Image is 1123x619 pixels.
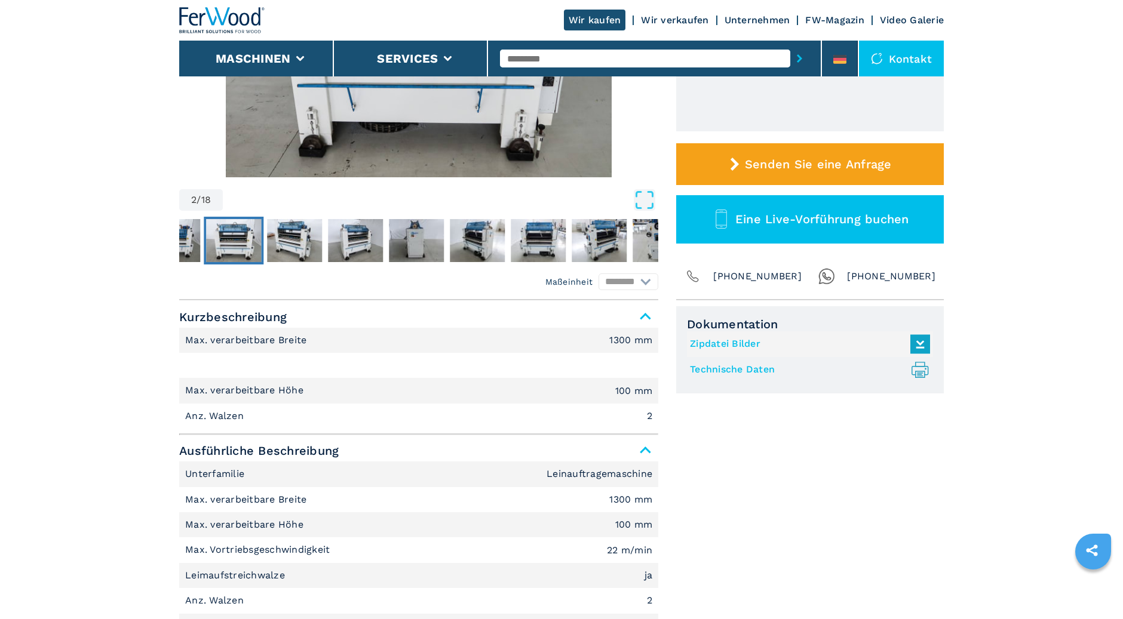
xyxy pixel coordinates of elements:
[204,217,263,264] button: Go to Slide 2
[690,334,924,354] a: Zipdatei Bilder
[847,268,935,285] span: [PHONE_NUMBER]
[328,219,383,262] img: 9cb4ffad1bd31a139ef47a8226328de8
[609,335,652,345] em: 1300 mm
[676,195,944,244] button: Eine Live-Vorführung buchen
[185,334,310,347] p: Max. verarbeitbare Breite
[511,219,566,262] img: 4a4547d321646e32492165f325bf2067
[547,469,652,479] em: Leinauftragemaschine
[185,493,310,506] p: Max. verarbeitbare Breite
[645,571,653,580] em: ja
[647,596,652,605] em: 2
[676,143,944,185] button: Senden Sie eine Anfrage
[572,219,627,262] img: 8fbcaf247558e4d958eaad125f96cb27
[630,217,690,264] button: Go to Slide 9
[265,217,324,264] button: Go to Slide 3
[713,268,802,285] span: [PHONE_NUMBER]
[647,411,652,421] em: 2
[641,14,708,26] a: Wir verkaufen
[143,217,202,264] button: Go to Slide 1
[871,53,883,64] img: Kontakt
[197,195,201,205] span: /
[685,268,701,285] img: Phone
[179,440,658,461] span: Ausführliche Beschreibung
[545,276,593,288] em: Maßeinheit
[267,219,322,262] img: 543b1c61c3540208dc4d9ef776815d3e
[377,51,438,66] button: Services
[216,51,290,66] button: Maschinen
[179,306,658,328] span: Kurzbeschreibung
[508,217,568,264] button: Go to Slide 7
[615,520,653,529] em: 100 mm
[790,45,809,72] button: submit-button
[859,41,944,76] div: Kontakt
[609,495,652,504] em: 1300 mm
[447,217,507,264] button: Go to Slide 6
[569,217,629,264] button: Go to Slide 8
[735,212,909,226] span: Eine Live-Vorführung buchen
[690,360,924,380] a: Technische Daten
[201,195,211,205] span: 18
[185,409,247,423] p: Anz. Walzen
[386,217,446,264] button: Go to Slide 5
[818,268,835,285] img: Whatsapp
[1077,535,1107,565] a: sharethis
[226,189,655,211] button: Open Fullscreen
[185,518,306,531] p: Max. verarbeitbare Höhe
[326,217,385,264] button: Go to Slide 4
[687,317,933,331] span: Dokumentation
[185,467,247,481] p: Unterfamilie
[185,543,333,556] p: Max. Vortriebsgeschwindigkeit
[179,7,265,33] img: Ferwood
[633,219,688,262] img: 189b8a4fc5d25a559b27377a0b2a3ccd
[615,386,653,396] em: 100 mm
[206,219,261,262] img: fb7777e9de2f82b7062e47cb756990a1
[145,219,200,262] img: 22c0b624fab3b31e92115251825a210a
[185,569,288,582] p: Leimaufstreichwalze
[745,157,892,171] span: Senden Sie eine Anfrage
[880,14,944,26] a: Video Galerie
[1072,565,1114,610] iframe: Chat
[185,384,306,397] p: Max. verarbeitbare Höhe
[450,219,505,262] img: 86cfe447b68f369cc001ae3beae657b3
[725,14,790,26] a: Unternehmen
[805,14,864,26] a: FW-Magazin
[607,546,652,555] em: 22 m/min
[179,328,658,429] div: Kurzbeschreibung
[564,10,626,30] a: Wir kaufen
[191,195,197,205] span: 2
[143,217,622,264] nav: Thumbnail Navigation
[389,219,444,262] img: efb312c437df8bbab52bcd5c265875d7
[185,594,247,607] p: Anz. Walzen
